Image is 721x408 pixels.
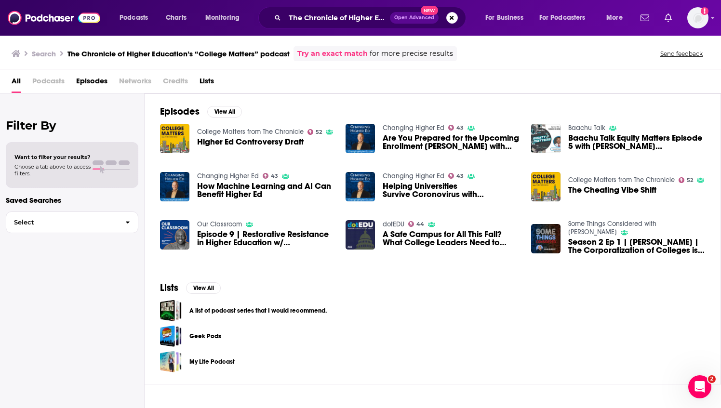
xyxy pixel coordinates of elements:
a: Changing Higher Ed [383,124,444,132]
a: A list of podcast series that I would recommend. [189,305,327,316]
a: Higher Ed Controversy Draft [197,138,304,146]
a: ListsView All [160,282,221,294]
img: How Machine Learning and AI Can Benefit Higher Ed [160,172,189,201]
a: Changing Higher Ed [197,172,259,180]
a: Season 2 Ep 1 | Austin Smith | The Corporatization of Colleges is an Epic Fail [568,238,705,254]
img: Podchaser - Follow, Share and Rate Podcasts [8,9,100,27]
button: open menu [199,10,252,26]
span: for more precise results [370,48,453,59]
button: open menu [479,10,535,26]
a: Episodes [76,73,107,93]
span: Episode 9 | Restorative Resistance in Higher Education w/ [PERSON_NAME] [197,230,334,247]
img: Episode 9 | Restorative Resistance in Higher Education w/ Dr. Richard J. Reddick [160,220,189,250]
a: College Matters from The Chronicle [197,128,304,136]
img: The Cheating Vibe Shift [531,172,561,201]
h3: Search [32,49,56,58]
img: Helping Universities Survive Coronovirus with Dr. Scott Cowen | Changing Higher Ed 035 [346,172,375,201]
a: Our Classroom [197,220,242,228]
h2: Episodes [160,105,200,118]
a: 52 [307,129,322,135]
span: Podcasts [32,73,65,93]
span: 44 [416,222,424,226]
button: Send feedback [657,50,706,58]
span: For Business [485,11,523,25]
span: Networks [119,73,151,93]
h3: The Chronicle of Higher Education’s “College Matters” podcast [67,49,290,58]
a: Helping Universities Survive Coronovirus with Dr. Scott Cowen | Changing Higher Ed 035 [383,182,520,198]
a: 52 [679,177,694,183]
span: More [606,11,623,25]
button: View All [207,106,242,118]
span: Are You Prepared for the Upcoming Enrollment [PERSON_NAME] with [PERSON_NAME] | Changing Higher E... [383,134,520,150]
img: Are You Prepared for the Upcoming Enrollment Cliff with Bill Conley | Changing Higher Ed 034 [346,124,375,153]
svg: Add a profile image [701,7,708,15]
img: A Safe Campus for All This Fall? What College Leaders Need to Know [346,220,375,250]
a: How Machine Learning and AI Can Benefit Higher Ed [197,182,334,198]
img: Season 2 Ep 1 | Austin Smith | The Corporatization of Colleges is an Epic Fail [531,224,561,253]
span: Monitoring [205,11,240,25]
span: Helping Universities Survive Coronovirus with [PERSON_NAME] | Changing Higher Ed 035 [383,182,520,198]
button: Select [6,211,138,233]
img: Baachu Talk Equity Matters Episode 5 with Dr. Terrell Lamont Strayhorn ( Author of 12 books & 200... [531,124,561,153]
a: Charts [160,10,192,26]
a: My Life Podcast [160,351,182,372]
span: New [421,6,438,15]
img: Higher Ed Controversy Draft [160,124,189,153]
a: 43 [448,173,464,179]
span: Season 2 Ep 1 | [PERSON_NAME] | The Corporatization of Colleges is an Epic Fail [568,238,705,254]
span: Credits [163,73,188,93]
p: Saved Searches [6,196,138,205]
a: Geek Pods [160,325,182,347]
a: A list of podcast series that I would recommend. [160,300,182,321]
span: 43 [456,126,464,130]
a: Try an exact match [297,48,368,59]
a: Are You Prepared for the Upcoming Enrollment Cliff with Bill Conley | Changing Higher Ed 034 [383,134,520,150]
span: Want to filter your results? [14,154,91,160]
a: Baachu Talk [568,124,605,132]
a: Episode 9 | Restorative Resistance in Higher Education w/ Dr. Richard J. Reddick [197,230,334,247]
h2: Filter By [6,118,138,132]
span: For Podcasters [539,11,586,25]
span: Open Advanced [394,15,434,20]
span: Baachu Talk Equity Matters Episode 5 with [PERSON_NAME] [PERSON_NAME] ( Author of 12 books & 200 ... [568,134,705,150]
span: Choose a tab above to access filters. [14,163,91,177]
span: 52 [687,178,693,183]
a: Show notifications dropdown [661,10,676,26]
span: The Cheating Vibe Shift [568,186,656,194]
div: Search podcasts, credits, & more... [267,7,475,29]
span: 2 [708,375,716,383]
button: open menu [600,10,635,26]
a: 43 [263,173,279,179]
a: EpisodesView All [160,105,242,118]
span: 52 [316,130,322,134]
span: Charts [166,11,187,25]
a: All [12,73,21,93]
span: Select [6,219,118,225]
a: College Matters from The Chronicle [568,176,675,184]
a: Lists [200,73,214,93]
a: Some Things Considered with Sean Murphy [568,220,656,236]
span: 43 [271,174,278,178]
span: 43 [456,174,464,178]
iframe: Intercom live chat [688,375,711,398]
a: 43 [448,125,464,131]
span: Logged in as skimonkey [687,7,708,28]
a: Geek Pods [189,331,221,342]
button: View All [186,282,221,294]
a: A Safe Campus for All This Fall? What College Leaders Need to Know [383,230,520,247]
